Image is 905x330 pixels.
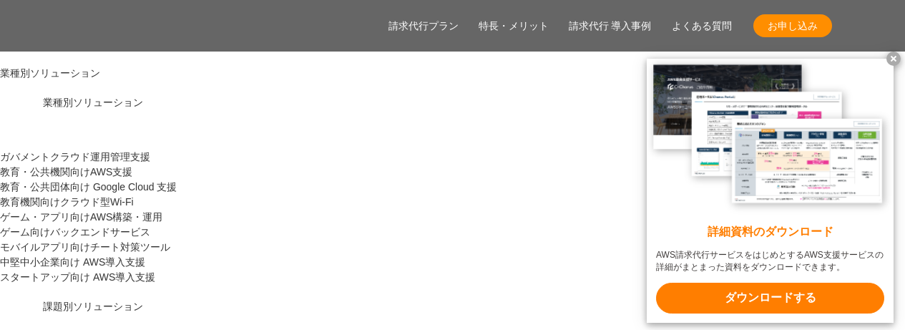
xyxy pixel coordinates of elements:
[665,10,677,16] img: 矢印
[647,59,894,323] a: 詳細資料のダウンロード AWS請求代行サービスをはじめとするAWS支援サービスの詳細がまとまった資料をダウンロードできます。 ダウンロードする
[43,97,143,108] span: 業種別ソリューション
[422,10,434,16] img: 矢印
[388,19,459,34] a: 請求代行プラン
[656,224,884,241] x-t: 詳細資料のダウンロード
[479,19,549,34] a: 特長・メリット
[672,19,732,34] a: よくある質問
[656,283,884,314] x-t: ダウンロードする
[753,14,832,37] a: お申し込み
[656,249,884,273] x-t: AWS請求代行サービスをはじめとするAWS支援サービスの詳細がまとまった資料をダウンロードできます。
[43,301,143,312] span: 課題別ソリューション
[753,19,832,34] span: お申し込み
[569,19,652,34] a: 請求代行 導入事例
